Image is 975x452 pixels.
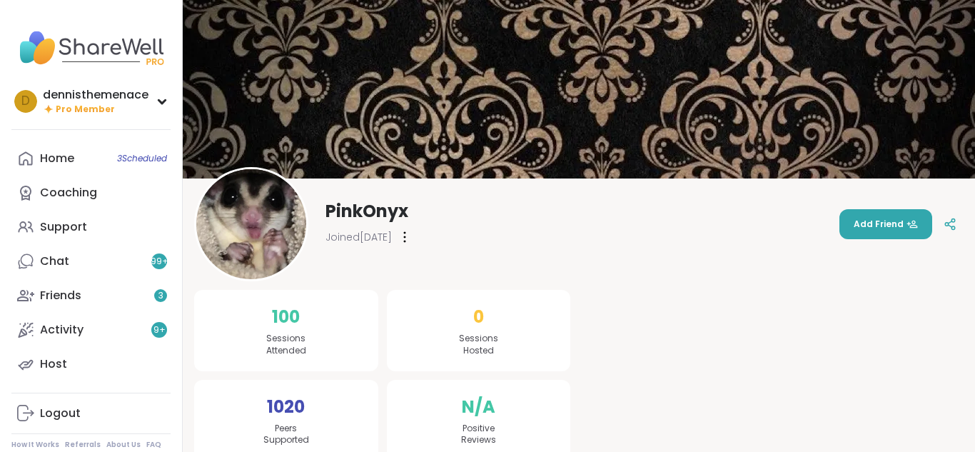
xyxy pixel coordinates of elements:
span: Peers Supported [263,423,309,447]
div: Logout [40,406,81,421]
a: Home3Scheduled [11,141,171,176]
img: PinkOnyx [196,169,306,279]
div: Support [40,219,87,235]
span: Joined [DATE] [325,230,392,244]
div: Coaching [40,185,97,201]
span: PinkOnyx [325,200,408,223]
span: 99 + [151,256,168,268]
span: 1020 [267,394,305,420]
a: Referrals [65,440,101,450]
span: 3 [158,290,163,302]
span: 3 Scheduled [117,153,167,164]
div: Friends [40,288,81,303]
span: Positive Reviews [461,423,496,447]
div: dennisthemenace [43,87,148,103]
a: Host [11,347,171,381]
div: Home [40,151,74,166]
span: Add Friend [854,218,918,231]
a: Support [11,210,171,244]
span: 9 + [153,324,166,336]
span: 0 [473,304,484,330]
span: Pro Member [56,104,115,116]
span: Sessions Attended [266,333,306,357]
span: d [21,92,30,111]
a: Chat99+ [11,244,171,278]
a: Coaching [11,176,171,210]
div: Chat [40,253,69,269]
a: How It Works [11,440,59,450]
a: About Us [106,440,141,450]
span: 100 [272,304,300,330]
span: Sessions Hosted [459,333,498,357]
img: ShareWell Nav Logo [11,23,171,73]
div: Activity [40,322,84,338]
a: FAQ [146,440,161,450]
a: Logout [11,396,171,431]
a: Friends3 [11,278,171,313]
button: Add Friend [839,209,932,239]
a: Activity9+ [11,313,171,347]
span: N/A [462,394,495,420]
div: Host [40,356,67,372]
